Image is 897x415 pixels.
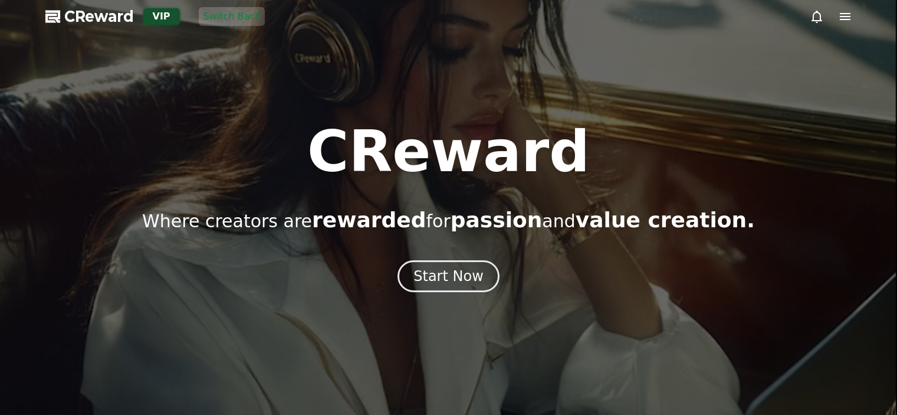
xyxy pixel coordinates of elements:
a: Start Now [397,272,500,283]
span: rewarded [312,208,426,232]
span: passion [451,208,543,232]
div: VIP [143,8,180,25]
span: value creation. [576,208,755,232]
div: Start Now [413,267,484,286]
button: Start Now [397,260,500,292]
h1: CReward [307,123,590,180]
a: CReward [45,7,134,26]
button: Switch Back [199,7,265,26]
p: Where creators are for and [142,208,755,232]
span: CReward [64,7,134,26]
